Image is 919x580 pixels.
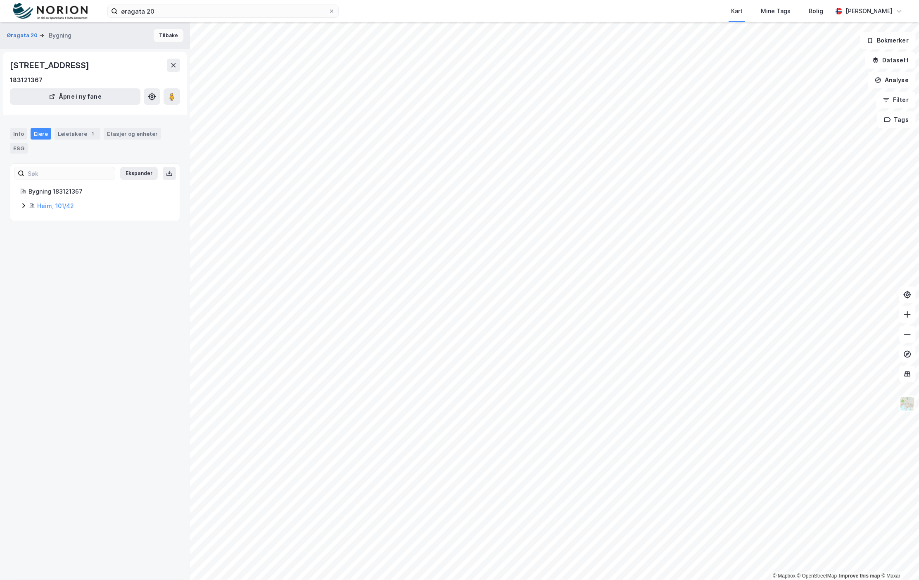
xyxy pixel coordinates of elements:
[28,187,170,196] div: Bygning 183121367
[868,72,916,88] button: Analyse
[118,5,328,17] input: Søk på adresse, matrikkel, gårdeiere, leietakere eller personer
[860,32,916,49] button: Bokmerker
[107,130,158,137] div: Etasjer og enheter
[773,573,796,579] a: Mapbox
[839,573,880,579] a: Improve this map
[877,111,916,128] button: Tags
[10,128,27,140] div: Info
[154,29,183,42] button: Tilbake
[37,202,74,209] a: Heim, 101/42
[876,92,916,108] button: Filter
[10,88,140,105] button: Åpne i ny fane
[797,573,837,579] a: OpenStreetMap
[55,128,100,140] div: Leietakere
[878,540,919,580] iframe: Chat Widget
[31,128,51,140] div: Eiere
[761,6,791,16] div: Mine Tags
[731,6,743,16] div: Kart
[49,31,71,40] div: Bygning
[10,59,91,72] div: [STREET_ADDRESS]
[865,52,916,69] button: Datasett
[120,167,158,180] button: Ekspander
[89,130,97,138] div: 1
[24,167,115,180] input: Søk
[809,6,823,16] div: Bolig
[13,3,88,20] img: norion-logo.80e7a08dc31c2e691866.png
[900,396,915,412] img: Z
[7,31,39,40] button: Øragata 20
[10,143,28,154] div: ESG
[10,75,43,85] div: 183121367
[845,6,893,16] div: [PERSON_NAME]
[878,540,919,580] div: Kontrollprogram for chat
